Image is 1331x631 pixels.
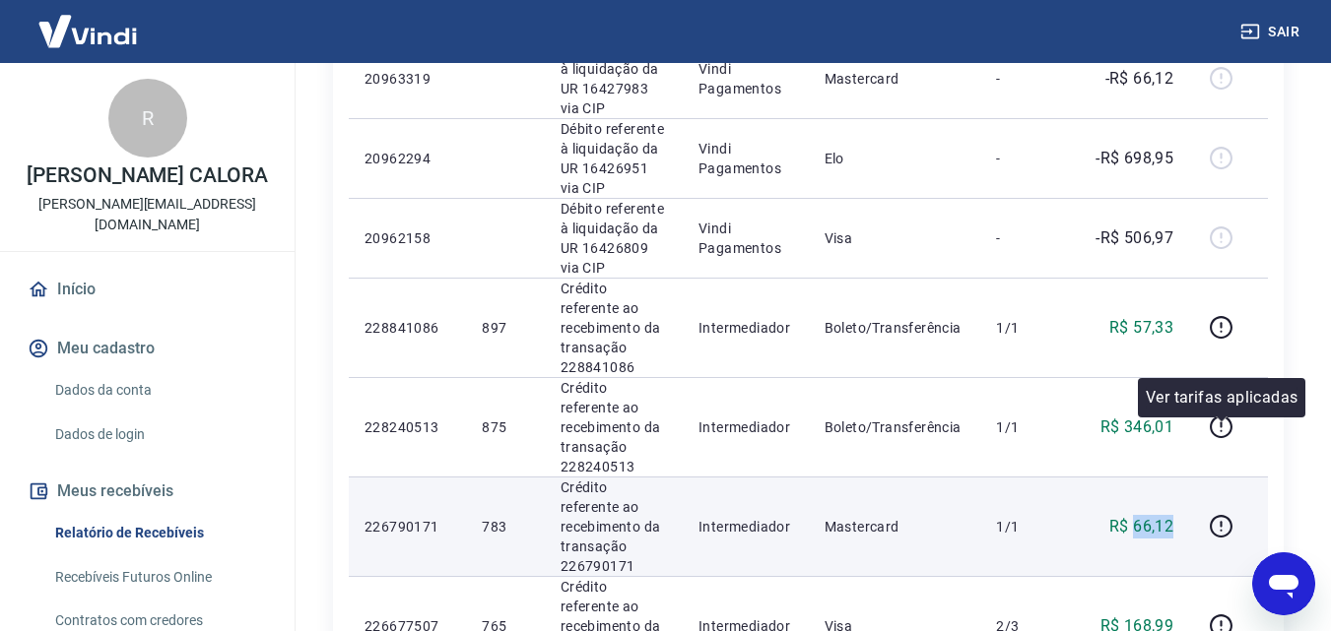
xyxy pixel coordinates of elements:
p: - [996,69,1054,89]
p: Débito referente à liquidação da UR 16427983 via CIP [561,39,667,118]
p: - [996,149,1054,168]
a: Dados de login [47,414,271,455]
p: Boleto/Transferência [825,417,965,437]
p: Intermediador [699,417,793,437]
iframe: Botão para abrir a janela de mensagens [1252,552,1315,615]
p: Crédito referente ao recebimento da transação 228841086 [561,279,667,377]
p: -R$ 698,95 [1096,147,1173,170]
p: 875 [482,417,528,437]
p: 226790171 [365,517,450,536]
p: 20962158 [365,228,450,248]
p: 1/1 [996,318,1054,338]
p: R$ 346,01 [1100,415,1174,439]
p: Elo [825,149,965,168]
p: Débito referente à liquidação da UR 16426809 via CIP [561,199,667,278]
p: 897 [482,318,528,338]
p: -R$ 506,97 [1096,226,1173,250]
p: -R$ 66,12 [1105,67,1174,91]
p: - [996,228,1054,248]
p: Visa [825,228,965,248]
p: Crédito referente ao recebimento da transação 226790171 [561,477,667,576]
p: Intermediador [699,517,793,536]
p: Mastercard [825,69,965,89]
p: 783 [482,517,528,536]
img: Vindi [24,1,152,61]
a: Início [24,268,271,311]
p: 1/1 [996,517,1054,536]
p: Boleto/Transferência [825,318,965,338]
a: Dados da conta [47,370,271,410]
p: R$ 57,33 [1109,316,1173,340]
a: Relatório de Recebíveis [47,513,271,553]
p: 228841086 [365,318,450,338]
p: Ver tarifas aplicadas [1146,386,1298,410]
button: Meus recebíveis [24,470,271,513]
p: 20963319 [365,69,450,89]
p: Mastercard [825,517,965,536]
p: Crédito referente ao recebimento da transação 228240513 [561,378,667,476]
a: Recebíveis Futuros Online [47,557,271,598]
p: Vindi Pagamentos [699,139,793,178]
button: Meu cadastro [24,327,271,370]
p: Vindi Pagamentos [699,219,793,258]
p: R$ 66,12 [1109,515,1173,538]
p: [PERSON_NAME][EMAIL_ADDRESS][DOMAIN_NAME] [16,194,279,235]
p: 228240513 [365,417,450,437]
button: Sair [1236,14,1307,50]
p: Débito referente à liquidação da UR 16426951 via CIP [561,119,667,198]
p: [PERSON_NAME] CALORA [27,165,268,186]
div: R [108,79,187,158]
p: 1/1 [996,417,1054,437]
p: Intermediador [699,318,793,338]
p: Vindi Pagamentos [699,59,793,98]
p: 20962294 [365,149,450,168]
